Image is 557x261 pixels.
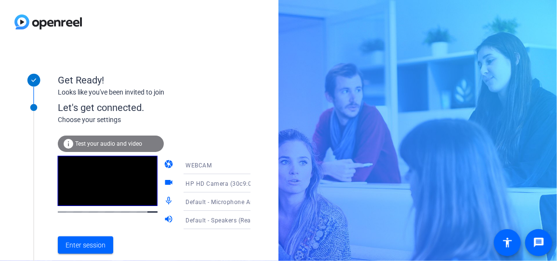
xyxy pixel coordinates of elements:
span: Enter session [66,240,106,250]
mat-icon: accessibility [502,237,513,248]
span: WEBCAM [186,162,212,169]
span: Default - Speakers (Realtek(R) Audio) [186,216,290,224]
mat-icon: camera [164,159,175,171]
span: Default - Microphone Array (Intel® Smart Sound Technology for Digital Microphones) [186,198,424,206]
mat-icon: mic_none [164,196,175,207]
mat-icon: info [63,138,74,150]
div: Get Ready! [58,73,251,87]
span: Test your audio and video [75,140,142,147]
mat-icon: videocam [164,178,175,189]
button: Enter session [58,236,113,254]
div: Let's get connected. [58,100,270,115]
div: Choose your settings [58,115,270,125]
div: Looks like you've been invited to join [58,87,251,97]
span: HP HD Camera (30c9:0010) [186,179,265,187]
mat-icon: volume_up [164,214,175,226]
mat-icon: message [533,237,544,248]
